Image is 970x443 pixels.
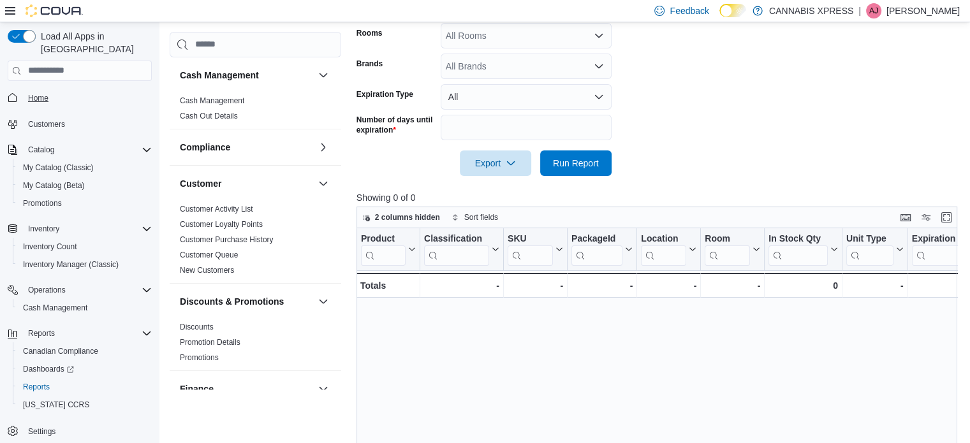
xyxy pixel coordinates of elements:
a: Promotions [180,353,219,362]
div: - [846,278,904,293]
button: PackageId [571,233,633,265]
button: Keyboard shortcuts [898,210,913,225]
button: Export [460,150,531,176]
span: Promotion Details [180,337,240,347]
label: Expiration Type [356,89,413,99]
div: Room [705,233,750,245]
a: Customer Purchase History [180,235,274,244]
button: Promotions [13,194,157,212]
a: Settings [23,424,61,439]
div: 0 [768,278,838,293]
button: Reports [23,326,60,341]
button: Operations [3,281,157,299]
span: Customers [28,119,65,129]
span: Settings [23,423,152,439]
span: Inventory [28,224,59,234]
span: Inventory Count [18,239,152,254]
span: Operations [23,282,152,298]
span: Customer Loyalty Points [180,219,263,229]
button: Canadian Compliance [13,342,157,360]
span: Cash Management [18,300,152,316]
h3: Finance [180,382,214,395]
div: - [705,278,760,293]
button: Compliance [316,140,331,155]
span: Promotions [180,352,219,363]
p: Showing 0 of 0 [356,191,964,204]
button: [US_STATE] CCRS [13,396,157,414]
label: Brands [356,59,383,69]
a: Promotions [18,196,67,211]
div: Product [361,233,406,265]
div: Unit Type [846,233,893,265]
span: New Customers [180,265,234,275]
button: Reports [13,378,157,396]
div: - [508,278,563,293]
div: Room [705,233,750,265]
span: Cash Out Details [180,111,238,121]
span: Dark Mode [719,17,720,18]
button: Home [3,89,157,107]
div: - [424,278,499,293]
img: Cova [26,4,83,17]
button: Location [641,233,696,265]
div: Product [361,233,406,245]
span: My Catalog (Beta) [23,180,85,191]
h3: Customer [180,177,221,190]
button: Room [705,233,760,265]
div: Classification [424,233,489,245]
button: My Catalog (Beta) [13,177,157,194]
div: Classification [424,233,489,265]
h3: Discounts & Promotions [180,295,284,308]
span: My Catalog (Classic) [23,163,94,173]
button: SKU [508,233,563,265]
button: Operations [23,282,71,298]
div: Customer [170,201,341,283]
span: 2 columns hidden [375,212,440,222]
p: | [858,3,861,18]
a: [US_STATE] CCRS [18,397,94,412]
div: Totals [360,278,416,293]
button: Cash Management [13,299,157,317]
button: My Catalog (Classic) [13,159,157,177]
a: Dashboards [13,360,157,378]
span: Promotions [23,198,62,208]
a: My Catalog (Beta) [18,178,90,193]
a: Discounts [180,323,214,331]
a: Customers [23,117,70,132]
button: Discounts & Promotions [180,295,313,308]
button: Customer [316,176,331,191]
p: CANNABIS XPRESS [769,3,853,18]
button: Unit Type [846,233,904,265]
span: Customers [23,116,152,132]
span: Inventory Manager (Classic) [18,257,152,272]
span: My Catalog (Beta) [18,178,152,193]
div: Package URL [571,233,622,265]
span: Dashboards [23,364,74,374]
button: Product [361,233,416,265]
div: PackageId [571,233,622,245]
button: Enter fullscreen [939,210,954,225]
span: Inventory [23,221,152,236]
div: Location [641,233,686,265]
span: Sort fields [464,212,498,222]
span: Feedback [670,4,709,17]
span: Dashboards [18,361,152,377]
button: 2 columns hidden [357,210,445,225]
button: Open list of options [594,31,604,41]
button: Reports [3,324,157,342]
div: SKU URL [508,233,553,265]
span: Customer Purchase History [180,235,274,245]
button: Compliance [180,141,313,154]
button: Customers [3,115,157,133]
a: Customer Loyalty Points [180,220,263,229]
button: Finance [180,382,313,395]
a: Inventory Manager (Classic) [18,257,124,272]
span: Home [28,93,48,103]
a: Customer Queue [180,251,238,259]
button: Inventory [23,221,64,236]
span: Reports [23,326,152,341]
span: Cash Management [23,303,87,313]
button: Settings [3,421,157,440]
span: Promotions [18,196,152,211]
button: Sort fields [446,210,503,225]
